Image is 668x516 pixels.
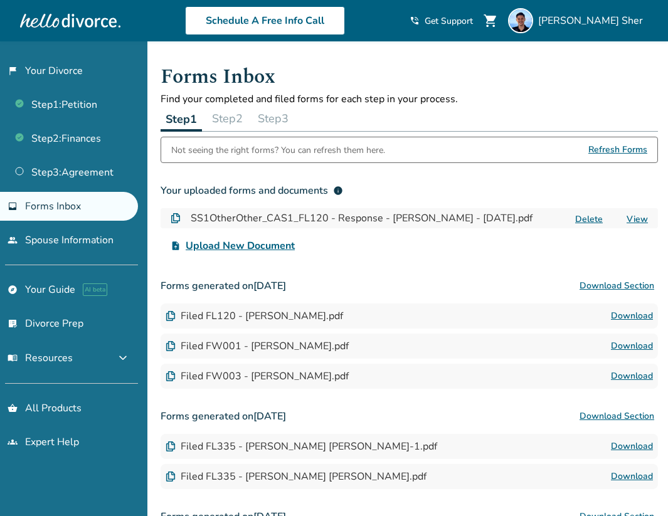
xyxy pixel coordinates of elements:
[8,285,18,295] span: explore
[611,369,653,384] a: Download
[8,353,18,363] span: menu_book
[333,186,343,196] span: info
[611,308,653,324] a: Download
[410,16,420,26] span: phone_in_talk
[425,15,473,27] span: Get Support
[166,440,437,453] div: Filed FL335 - [PERSON_NAME] [PERSON_NAME]-1.pdf
[8,201,18,211] span: inbox
[171,213,181,223] img: Document
[576,273,658,298] button: Download Section
[166,369,349,383] div: Filed FW003 - [PERSON_NAME].pdf
[8,235,18,245] span: people
[166,441,176,451] img: Document
[8,319,18,329] span: list_alt_check
[171,137,385,162] div: Not seeing the right forms? You can refresh them here.
[161,92,658,106] p: Find your completed and filed forms for each step in your process.
[253,106,294,131] button: Step3
[191,211,533,226] h4: SS1OtherOther_CAS1_FL120 - Response - [PERSON_NAME] - [DATE].pdf
[8,66,18,76] span: flag_2
[171,241,181,251] span: upload_file
[166,371,176,381] img: Document
[161,61,658,92] h1: Forms Inbox
[571,213,607,226] button: Delete
[166,341,176,351] img: Document
[166,471,176,482] img: Document
[588,137,647,162] span: Refresh Forms
[166,311,176,321] img: Document
[166,309,343,323] div: Filed FL120 - [PERSON_NAME].pdf
[207,106,248,131] button: Step2
[166,470,427,483] div: Filed FL335 - [PERSON_NAME] [PERSON_NAME].pdf
[8,351,73,365] span: Resources
[166,339,349,353] div: Filed FW001 - [PERSON_NAME].pdf
[161,106,202,132] button: Step1
[161,273,658,298] h3: Forms generated on [DATE]
[186,238,295,253] span: Upload New Document
[508,8,533,33] img: Omar Sher
[185,6,345,35] a: Schedule A Free Info Call
[115,350,130,366] span: expand_more
[538,14,648,28] span: [PERSON_NAME] Sher
[161,183,343,198] div: Your uploaded forms and documents
[483,13,498,28] span: shopping_cart
[8,437,18,447] span: groups
[410,15,473,27] a: phone_in_talkGet Support
[627,213,648,225] a: View
[8,403,18,413] span: shopping_basket
[611,439,653,454] a: Download
[161,404,658,429] h3: Forms generated on [DATE]
[576,404,658,429] button: Download Section
[83,283,107,296] span: AI beta
[25,199,81,213] span: Forms Inbox
[611,339,653,354] a: Download
[605,456,668,516] iframe: Chat Widget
